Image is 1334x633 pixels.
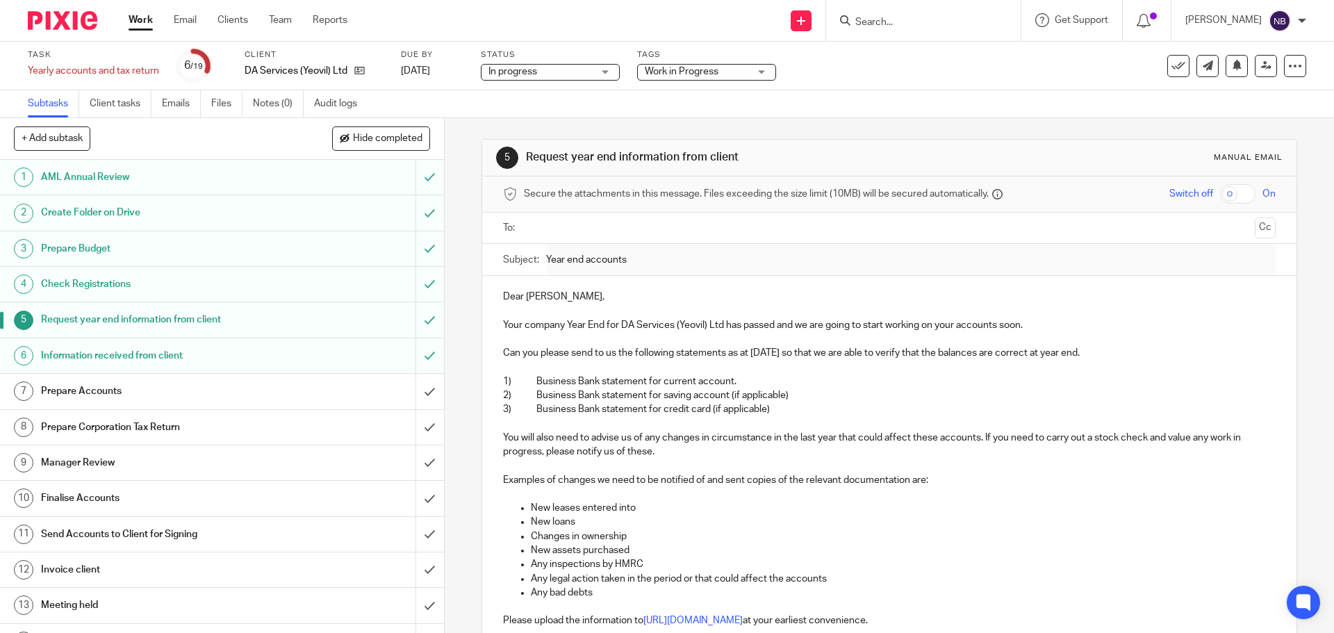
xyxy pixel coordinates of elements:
[313,13,347,27] a: Reports
[531,515,1275,529] p: New loans
[353,133,422,145] span: Hide completed
[14,126,90,150] button: + Add subtask
[190,63,203,70] small: /19
[28,11,97,30] img: Pixie
[14,167,33,187] div: 1
[41,167,281,188] h1: AML Annual Review
[28,49,159,60] label: Task
[245,64,347,78] p: DA Services (Yeovil) Ltd
[41,309,281,330] h1: Request year end information from client
[503,290,1275,304] p: Dear [PERSON_NAME],
[503,221,518,235] label: To:
[41,345,281,366] h1: Information received from client
[14,488,33,508] div: 10
[637,49,776,60] label: Tags
[503,388,1275,402] p: 2) Business Bank statement for saving account (if applicable)
[41,381,281,402] h1: Prepare Accounts
[41,238,281,259] h1: Prepare Budget
[41,595,281,616] h1: Meeting held
[401,66,430,76] span: [DATE]
[531,586,1275,600] p: Any bad debts
[245,49,384,60] label: Client
[503,375,1275,388] p: 1) Business Bank statement for current account.
[401,49,463,60] label: Due by
[14,274,33,294] div: 4
[854,17,979,29] input: Search
[503,473,1275,487] p: Examples of changes we need to be notified of and sent copies of the relevant documentation are:
[211,90,242,117] a: Files
[488,67,537,76] span: In progress
[531,529,1275,543] p: Changes in ownership
[526,150,919,165] h1: Request year end information from client
[14,239,33,258] div: 3
[531,572,1275,586] p: Any legal action taken in the period or that could affect the accounts
[41,417,281,438] h1: Prepare Corporation Tax Return
[645,67,718,76] span: Work in Progress
[41,524,281,545] h1: Send Accounts to Client for Signing
[496,147,518,169] div: 5
[217,13,248,27] a: Clients
[481,49,620,60] label: Status
[184,58,203,74] div: 6
[314,90,368,117] a: Audit logs
[503,318,1275,332] p: Your company Year End for DA Services (Yeovil) Ltd has passed and we are going to start working o...
[1269,10,1291,32] img: svg%3E
[531,557,1275,571] p: Any inspections by HMRC
[14,418,33,437] div: 8
[253,90,304,117] a: Notes (0)
[14,311,33,330] div: 5
[41,202,281,223] h1: Create Folder on Drive
[1169,187,1213,201] span: Switch off
[162,90,201,117] a: Emails
[129,13,153,27] a: Work
[503,346,1275,360] p: Can you please send to us the following statements as at [DATE] so that we are able to verify tha...
[14,453,33,472] div: 9
[14,381,33,401] div: 7
[14,346,33,365] div: 6
[41,274,281,295] h1: Check Registrations
[28,90,79,117] a: Subtasks
[332,126,430,150] button: Hide completed
[14,525,33,544] div: 11
[503,431,1275,459] p: You will also need to advise us of any changes in circumstance in the last year that could affect...
[1255,217,1276,238] button: Cc
[90,90,151,117] a: Client tasks
[1055,15,1108,25] span: Get Support
[41,559,281,580] h1: Invoice client
[1262,187,1276,201] span: On
[503,614,1275,627] p: Please upload the information to at your earliest convenience.
[14,595,33,615] div: 13
[41,488,281,509] h1: Finalise Accounts
[1214,152,1283,163] div: Manual email
[503,402,1275,416] p: 3) Business Bank statement for credit card (if applicable)
[174,13,197,27] a: Email
[531,501,1275,515] p: New leases entered into
[524,187,989,201] span: Secure the attachments in this message. Files exceeding the size limit (10MB) will be secured aut...
[531,543,1275,557] p: New assets purchased
[1185,13,1262,27] p: [PERSON_NAME]
[28,64,159,78] div: Yearly accounts and tax return
[14,560,33,579] div: 12
[41,452,281,473] h1: Manager Review
[269,13,292,27] a: Team
[503,253,539,267] label: Subject:
[643,616,743,625] a: [URL][DOMAIN_NAME]
[14,204,33,223] div: 2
